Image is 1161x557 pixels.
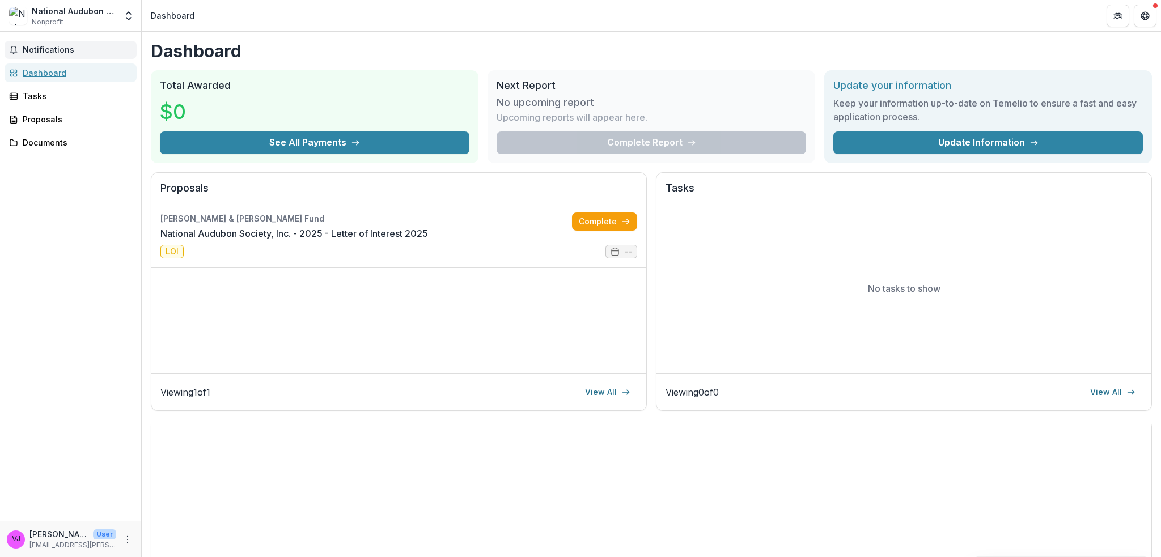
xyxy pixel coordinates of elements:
a: View All [578,383,637,401]
p: No tasks to show [868,282,940,295]
button: See All Payments [160,131,469,154]
p: [PERSON_NAME] [29,528,88,540]
a: National Audubon Society, Inc. - 2025 - Letter of Interest 2025 [160,227,428,240]
p: Viewing 1 of 1 [160,385,210,399]
a: Update Information [833,131,1143,154]
h2: Next Report [497,79,806,92]
span: Notifications [23,45,132,55]
h3: No upcoming report [497,96,594,109]
h3: $0 [160,96,245,127]
h2: Update your information [833,79,1143,92]
button: Partners [1107,5,1129,27]
button: Open entity switcher [121,5,137,27]
p: User [93,529,116,539]
a: Documents [5,133,137,152]
a: Tasks [5,87,137,105]
a: Complete [572,212,637,231]
h2: Total Awarded [160,79,469,92]
button: More [121,533,134,546]
a: Proposals [5,110,137,129]
button: Get Help [1134,5,1156,27]
button: Notifications [5,41,137,59]
span: Nonprofit [32,17,63,27]
img: National Audubon Society, Inc. [9,7,27,25]
h3: Keep your information up-to-date on Temelio to ensure a fast and easy application process. [833,96,1143,124]
a: Dashboard [5,63,137,82]
div: Dashboard [23,67,128,79]
div: Victoria Johnston [12,535,20,543]
div: Documents [23,137,128,148]
a: View All [1083,383,1142,401]
div: Tasks [23,90,128,102]
p: [EMAIL_ADDRESS][PERSON_NAME][DOMAIN_NAME] [29,540,116,550]
p: Viewing 0 of 0 [666,385,719,399]
div: National Audubon Society, Inc. [32,5,116,17]
h2: Proposals [160,182,637,203]
nav: breadcrumb [146,7,199,24]
h1: Dashboard [151,41,1152,61]
p: Upcoming reports will appear here. [497,110,647,124]
div: Proposals [23,113,128,125]
h2: Tasks [666,182,1142,203]
div: Dashboard [151,10,194,22]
